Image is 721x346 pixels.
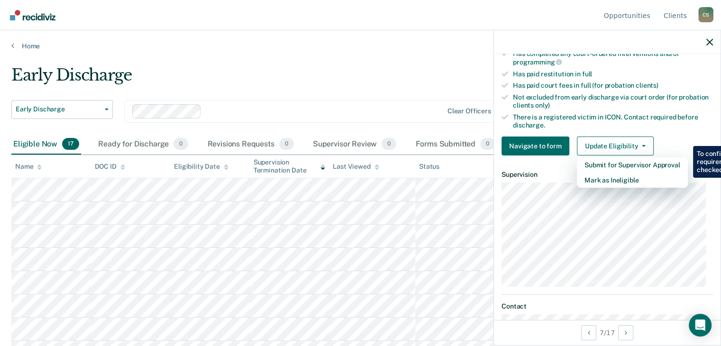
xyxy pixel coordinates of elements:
[582,70,592,78] span: full
[618,325,633,340] button: Next Opportunity
[311,134,399,155] div: Supervisor Review
[581,325,596,340] button: Previous Opportunity
[11,42,710,50] a: Home
[698,7,713,22] button: Profile dropdown button
[577,137,654,155] button: Update Eligibility
[16,105,101,113] span: Early Discharge
[15,163,42,171] div: Name
[447,107,491,115] div: Clear officers
[513,58,562,66] span: programming
[96,134,190,155] div: Ready for Discharge
[419,163,439,171] div: Status
[480,138,495,150] span: 0
[279,138,294,150] span: 0
[95,163,125,171] div: DOC ID
[10,10,55,20] img: Recidiviz
[173,138,188,150] span: 0
[205,134,295,155] div: Revisions Requests
[62,138,79,150] span: 17
[254,158,326,174] div: Supervision Termination Date
[577,157,688,188] div: Dropdown Menu
[174,163,228,171] div: Eligibility Date
[513,93,713,109] div: Not excluded from early discharge via court order (for probation clients
[577,173,688,188] button: Mark as Ineligible
[689,314,712,337] div: Open Intercom Messenger
[494,320,721,345] div: 7 / 17
[11,65,552,92] div: Early Discharge
[502,137,569,155] button: Navigate to form
[513,121,545,129] span: discharge.
[502,137,573,155] a: Navigate to form link
[333,163,379,171] div: Last Viewed
[502,171,713,179] dt: Supervision
[502,302,713,310] dt: Contact
[413,134,497,155] div: Forms Submitted
[382,138,396,150] span: 0
[577,157,688,173] button: Submit for Supervisor Approval
[11,134,81,155] div: Eligible Now
[513,82,713,90] div: Has paid court fees in full (for probation
[698,7,713,22] div: C S
[513,70,713,78] div: Has paid restitution in
[513,50,713,66] div: Has completed any court-ordered interventions and/or
[636,82,658,89] span: clients)
[535,101,550,109] span: only)
[513,113,713,129] div: There is a registered victim in ICON. Contact required before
